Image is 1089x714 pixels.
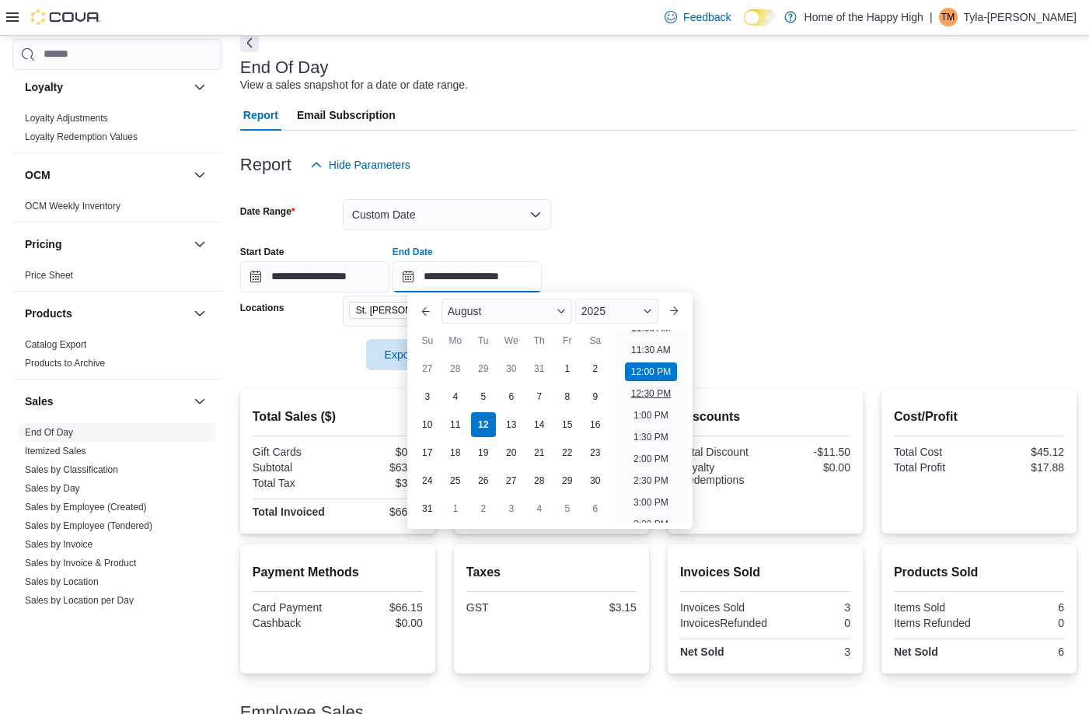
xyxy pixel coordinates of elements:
div: day-22 [555,440,580,465]
div: $3.15 [554,601,637,614]
div: day-3 [415,384,440,409]
div: day-15 [555,412,580,437]
div: 3 [768,601,850,614]
button: Export [366,339,453,370]
div: day-23 [583,440,608,465]
label: End Date [393,246,433,258]
div: We [499,328,524,353]
div: $0.00 [340,446,423,458]
span: Sales by Employee (Created) [25,501,147,513]
h3: Products [25,306,72,321]
a: Sales by Day [25,483,80,494]
div: day-29 [471,356,496,381]
span: Report [243,100,278,131]
div: day-2 [471,496,496,521]
span: Hide Parameters [329,157,410,173]
span: St. [PERSON_NAME] - Shoppes @ [PERSON_NAME] - Fire & Flower [356,303,477,318]
button: OCM [25,167,187,183]
div: day-27 [499,468,524,493]
div: Pricing [12,266,222,291]
a: Sales by Employee (Created) [25,502,147,513]
button: Products [190,304,209,323]
div: $0.00 [768,461,850,474]
h2: Cost/Profit [894,408,1064,426]
li: 3:00 PM [627,493,675,512]
div: day-9 [583,384,608,409]
div: Tyla-Moon Simpson [939,8,958,26]
span: Loyalty Redemption Values [25,131,138,143]
div: day-25 [443,468,468,493]
li: 3:30 PM [627,515,675,534]
div: day-17 [415,440,440,465]
div: Cashback [253,617,335,629]
div: -$11.50 [768,446,850,458]
div: day-4 [527,496,552,521]
div: day-28 [443,356,468,381]
span: Sales by Invoice [25,538,92,551]
li: 2:30 PM [627,471,675,490]
div: View a sales snapshot for a date or date range. [240,77,468,93]
div: Tu [471,328,496,353]
img: Cova [31,9,101,25]
span: Sales by Employee (Tendered) [25,520,152,532]
h2: Discounts [680,408,850,426]
div: Loyalty [12,109,222,152]
span: Sales by Day [25,482,80,495]
div: Sales [12,423,222,691]
a: Itemized Sales [25,446,86,457]
h3: Sales [25,394,54,409]
h3: OCM [25,167,51,183]
div: day-7 [527,384,552,409]
span: 2025 [581,305,606,317]
li: 12:30 PM [625,384,677,403]
div: day-28 [527,468,552,493]
div: Invoices Sold [680,601,763,614]
button: Loyalty [25,79,187,95]
h2: Payment Methods [253,563,423,582]
div: OCM [12,197,222,222]
h2: Invoices Sold [680,563,850,582]
button: Previous Month [414,299,438,324]
div: day-18 [443,440,468,465]
div: Subtotal [253,461,335,474]
div: Button. Open the year selector. 2025 is currently selected. [575,299,658,324]
li: 12:00 PM [625,362,677,381]
li: 11:30 AM [625,341,677,359]
div: day-19 [471,440,496,465]
a: Sales by Location per Day [25,595,134,606]
h3: End Of Day [240,58,329,77]
button: Hide Parameters [304,149,417,180]
div: Products [12,335,222,379]
div: day-27 [415,356,440,381]
button: Pricing [190,235,209,254]
span: Email Subscription [297,100,396,131]
label: Date Range [240,205,295,218]
input: Dark Mode [744,9,777,26]
span: Sales by Classification [25,464,118,476]
div: Items Refunded [894,617,976,629]
div: Gift Cards [253,446,335,458]
div: day-10 [415,412,440,437]
button: Next [240,33,259,52]
a: Sales by Invoice [25,539,92,550]
label: Locations [240,302,284,314]
div: Sa [583,328,608,353]
div: day-13 [499,412,524,437]
div: $63.00 [340,461,423,474]
div: day-24 [415,468,440,493]
div: $17.88 [982,461,1064,474]
div: day-2 [583,356,608,381]
div: 3 [768,646,850,658]
button: Loyalty [190,78,209,96]
div: day-5 [555,496,580,521]
div: day-31 [415,496,440,521]
a: Loyalty Redemption Values [25,131,138,142]
div: August, 2025 [414,355,609,523]
div: day-14 [527,412,552,437]
div: Total Discount [680,446,763,458]
p: Tyla-[PERSON_NAME] [964,8,1077,26]
div: day-26 [471,468,496,493]
span: Sales by Invoice & Product [25,557,136,569]
input: Press the down key to open a popover containing a calendar. [240,261,389,292]
label: Start Date [240,246,284,258]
